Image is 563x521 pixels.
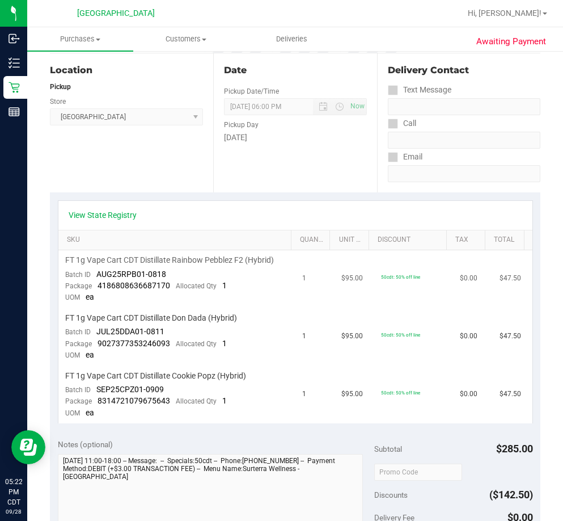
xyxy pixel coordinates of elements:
[224,86,279,96] label: Pickup Date/Time
[98,339,170,348] span: 9027377353246093
[65,328,91,336] span: Batch ID
[86,408,94,417] span: ea
[468,9,541,18] span: Hi, [PERSON_NAME]!
[388,64,540,77] div: Delivery Contact
[9,33,20,44] inline-svg: Inbound
[460,331,477,342] span: $0.00
[224,120,259,130] label: Pickup Day
[176,340,217,348] span: Allocated Qty
[27,27,133,51] a: Purchases
[134,34,239,44] span: Customers
[374,444,402,453] span: Subtotal
[50,83,71,91] strong: Pickup
[374,485,408,505] span: Discounts
[341,273,363,284] span: $95.00
[239,27,345,51] a: Deliveries
[67,236,287,245] a: SKU
[302,273,306,284] span: 1
[9,82,20,93] inline-svg: Retail
[388,149,422,165] label: Email
[341,331,363,342] span: $95.00
[176,282,217,290] span: Allocated Qty
[65,409,80,417] span: UOM
[65,340,92,348] span: Package
[374,464,462,481] input: Promo Code
[494,236,519,245] a: Total
[381,274,420,280] span: 50cdt: 50% off line
[261,34,323,44] span: Deliveries
[69,209,137,221] a: View State Registry
[388,82,451,98] label: Text Message
[65,293,80,301] span: UOM
[388,115,416,132] label: Call
[9,106,20,117] inline-svg: Reports
[499,389,521,400] span: $47.50
[77,9,155,18] span: [GEOGRAPHIC_DATA]
[133,27,239,51] a: Customers
[499,331,521,342] span: $47.50
[65,313,237,323] span: FT 1g Vape Cart CDT Distillate Don Dada (Hybrid)
[65,255,274,266] span: FT 1g Vape Cart CDT Distillate Rainbow Pebblez F2 (Hybrid)
[378,236,442,245] a: Discount
[300,236,325,245] a: Quantity
[302,389,306,400] span: 1
[224,132,366,144] div: [DATE]
[455,236,481,245] a: Tax
[339,236,365,245] a: Unit Price
[499,273,521,284] span: $47.50
[98,281,170,290] span: 4186808636687170
[496,443,533,455] span: $285.00
[58,440,113,449] span: Notes (optional)
[65,397,92,405] span: Package
[5,507,22,516] p: 09/28
[476,35,546,48] span: Awaiting Payment
[65,386,91,394] span: Batch ID
[98,396,170,405] span: 8314721079675643
[96,385,164,394] span: SEP25CPZ01-0909
[65,271,91,279] span: Batch ID
[11,430,45,464] iframe: Resource center
[460,273,477,284] span: $0.00
[222,281,227,290] span: 1
[86,292,94,301] span: ea
[27,34,133,44] span: Purchases
[65,371,246,381] span: FT 1g Vape Cart CDT Distillate Cookie Popz (Hybrid)
[5,477,22,507] p: 05:22 PM CDT
[381,390,420,396] span: 50cdt: 50% off line
[222,339,227,348] span: 1
[96,270,166,279] span: AUG25RPB01-0818
[176,397,217,405] span: Allocated Qty
[50,96,66,107] label: Store
[460,389,477,400] span: $0.00
[222,396,227,405] span: 1
[489,489,533,501] span: ($142.50)
[65,282,92,290] span: Package
[302,331,306,342] span: 1
[9,57,20,69] inline-svg: Inventory
[50,64,203,77] div: Location
[388,98,540,115] input: Format: (999) 999-9999
[86,350,94,359] span: ea
[388,132,540,149] input: Format: (999) 999-9999
[224,64,366,77] div: Date
[96,327,164,336] span: JUL25DDA01-0811
[341,389,363,400] span: $95.00
[381,332,420,338] span: 50cdt: 50% off line
[65,351,80,359] span: UOM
